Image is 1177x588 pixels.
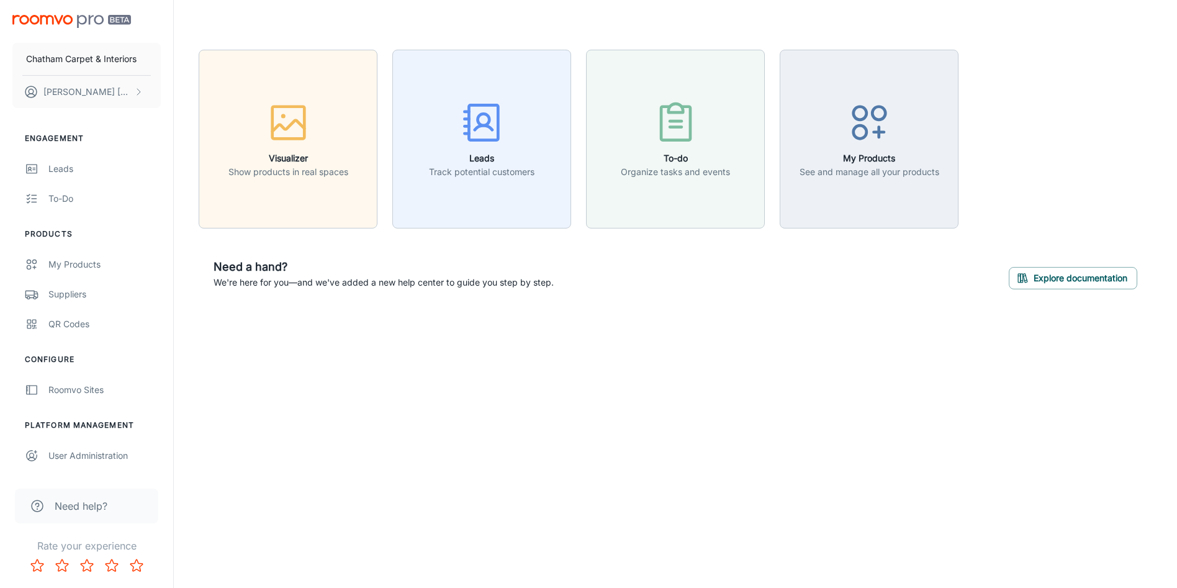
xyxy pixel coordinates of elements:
[586,132,765,144] a: To-doOrganize tasks and events
[800,152,939,165] h6: My Products
[48,192,161,206] div: To-do
[621,152,730,165] h6: To-do
[48,317,161,331] div: QR Codes
[199,50,377,228] button: VisualizerShow products in real spaces
[48,162,161,176] div: Leads
[800,165,939,179] p: See and manage all your products
[43,85,131,99] p: [PERSON_NAME] [PERSON_NAME]
[12,43,161,75] button: Chatham Carpet & Interiors
[1009,271,1137,283] a: Explore documentation
[392,132,571,144] a: LeadsTrack potential customers
[12,76,161,108] button: [PERSON_NAME] [PERSON_NAME]
[228,165,348,179] p: Show products in real spaces
[1009,267,1137,289] button: Explore documentation
[621,165,730,179] p: Organize tasks and events
[48,258,161,271] div: My Products
[392,50,571,228] button: LeadsTrack potential customers
[26,52,137,66] p: Chatham Carpet & Interiors
[214,276,554,289] p: We're here for you—and we've added a new help center to guide you step by step.
[228,152,348,165] h6: Visualizer
[429,165,534,179] p: Track potential customers
[586,50,765,228] button: To-doOrganize tasks and events
[780,50,958,228] button: My ProductsSee and manage all your products
[780,132,958,144] a: My ProductsSee and manage all your products
[12,15,131,28] img: Roomvo PRO Beta
[48,287,161,301] div: Suppliers
[429,152,534,165] h6: Leads
[214,258,554,276] h6: Need a hand?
